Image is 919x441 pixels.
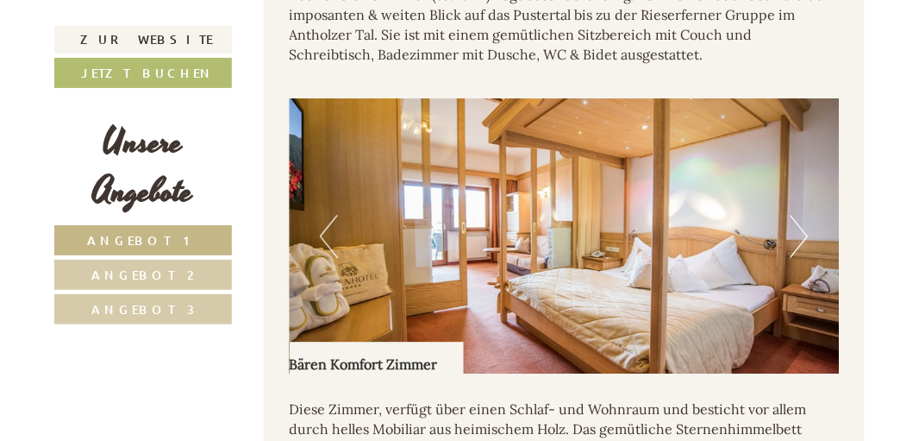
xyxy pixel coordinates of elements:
[92,267,195,283] span: Angebot 2
[88,232,199,249] span: Angebot 1
[290,98,840,374] img: image
[54,58,232,88] a: Jetzt buchen
[54,26,232,54] a: Zur Website
[54,118,232,217] div: Unsere Angebote
[320,215,338,258] button: Previous
[91,301,195,318] span: Angebot 3
[791,215,809,258] button: Next
[290,342,464,375] div: Bären Komfort Zimmer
